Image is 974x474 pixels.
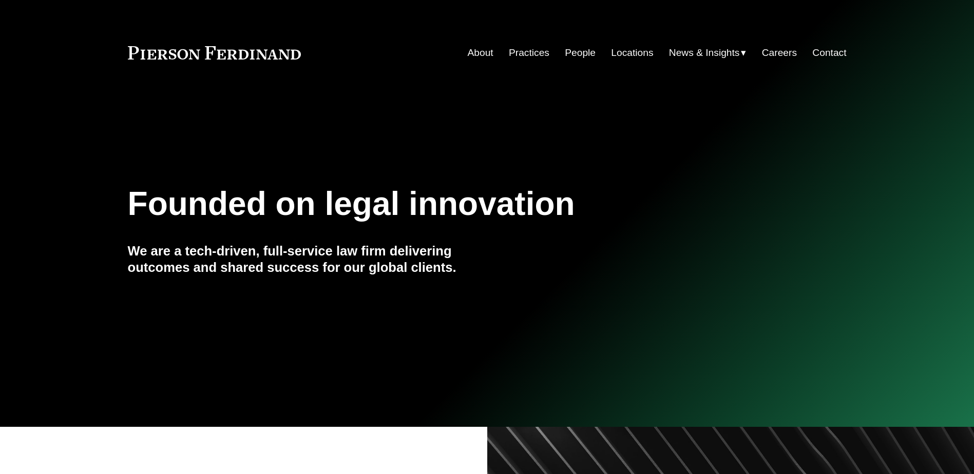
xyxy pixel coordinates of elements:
a: Careers [762,43,797,63]
a: People [565,43,596,63]
span: News & Insights [669,44,740,62]
a: Contact [812,43,846,63]
h1: Founded on legal innovation [128,185,727,223]
a: Practices [509,43,549,63]
a: About [468,43,493,63]
a: folder dropdown [669,43,747,63]
a: Locations [611,43,653,63]
h4: We are a tech-driven, full-service law firm delivering outcomes and shared success for our global... [128,243,487,276]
